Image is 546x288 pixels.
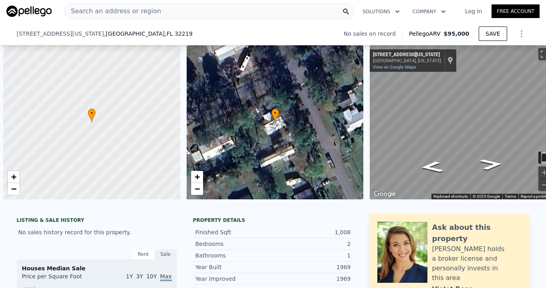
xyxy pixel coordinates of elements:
div: LISTING & SALE HISTORY [17,217,177,225]
div: [GEOGRAPHIC_DATA], [US_STATE] [373,58,441,63]
path: Go Southeast, Iowa Ave [411,158,453,175]
button: Solutions [356,4,406,19]
span: 10Y [146,273,157,280]
a: Zoom out [191,183,203,195]
div: Sale [155,249,177,260]
span: , FL 32219 [165,30,192,37]
a: Open this area in Google Maps (opens a new window) [372,189,398,199]
span: [STREET_ADDRESS][US_STATE] [17,30,104,38]
span: • [88,110,96,117]
path: Go Northwest, Iowa Ave [470,156,513,173]
span: − [11,184,16,194]
button: Show Options [514,26,530,42]
div: No sales on record [344,30,402,38]
div: Houses Median Sale [22,264,172,272]
a: Show location on map [447,56,453,65]
span: − [194,184,199,194]
div: 2 [273,240,351,248]
div: Year Improved [195,275,273,283]
button: SAVE [479,26,507,41]
span: + [194,172,199,182]
div: Year Built [195,263,273,271]
span: $95,000 [443,30,469,37]
div: Rent [132,249,155,260]
div: Price per Square Foot [22,272,97,285]
a: Zoom in [8,171,20,183]
div: Property details [193,217,353,223]
a: Terms (opens in new tab) [505,194,516,199]
div: • [271,108,279,122]
div: Bathrooms [195,251,273,260]
div: Finished Sqft [195,228,273,236]
img: Google [372,189,398,199]
div: [STREET_ADDRESS][US_STATE] [373,52,441,58]
div: Bedrooms [195,240,273,248]
span: Pellego ARV [409,30,444,38]
a: Zoom out [8,183,20,195]
span: , [GEOGRAPHIC_DATA] [104,30,193,38]
span: Max [160,273,172,281]
a: View on Google Maps [373,65,416,70]
div: • [88,108,96,122]
a: Free Account [492,4,540,18]
span: 1Y [126,273,133,280]
div: 1 [273,251,351,260]
a: Log In [455,7,492,15]
div: [PERSON_NAME] holds a broker license and personally invests in this area [432,244,522,283]
a: Zoom in [191,171,203,183]
span: • [271,110,279,117]
div: Ask about this property [432,222,522,244]
div: 1,008 [273,228,351,236]
img: Pellego [6,6,52,17]
button: Keyboard shortcuts [433,194,468,199]
button: Company [406,4,452,19]
span: Search an address or region [64,6,161,16]
span: + [11,172,16,182]
span: 3Y [136,273,143,280]
div: 1969 [273,275,351,283]
div: No sales history record for this property. [17,225,177,239]
div: 1969 [273,263,351,271]
span: © 2025 Google [473,194,500,199]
